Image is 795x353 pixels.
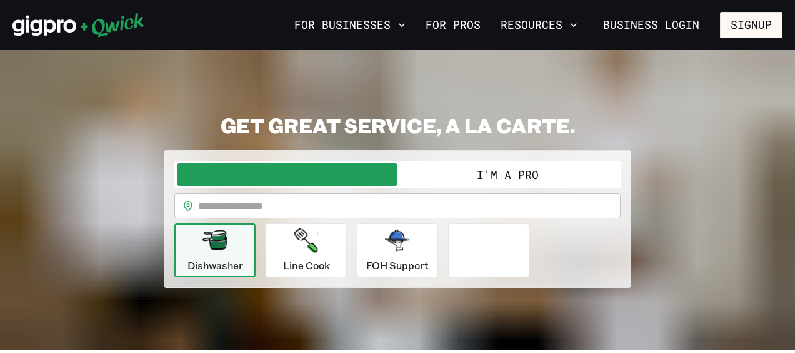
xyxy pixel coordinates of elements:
[289,14,411,36] button: For Businesses
[592,12,710,38] a: Business Login
[164,113,631,138] h2: GET GREAT SERVICE, A LA CARTE.
[421,14,486,36] a: For Pros
[366,258,429,273] p: FOH Support
[187,258,243,273] p: Dishwasher
[357,223,438,277] button: FOH Support
[266,223,347,277] button: Line Cook
[177,163,397,186] button: I'm a Business
[174,223,256,277] button: Dishwasher
[720,12,782,38] button: Signup
[283,258,330,273] p: Line Cook
[496,14,582,36] button: Resources
[397,163,618,186] button: I'm a Pro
